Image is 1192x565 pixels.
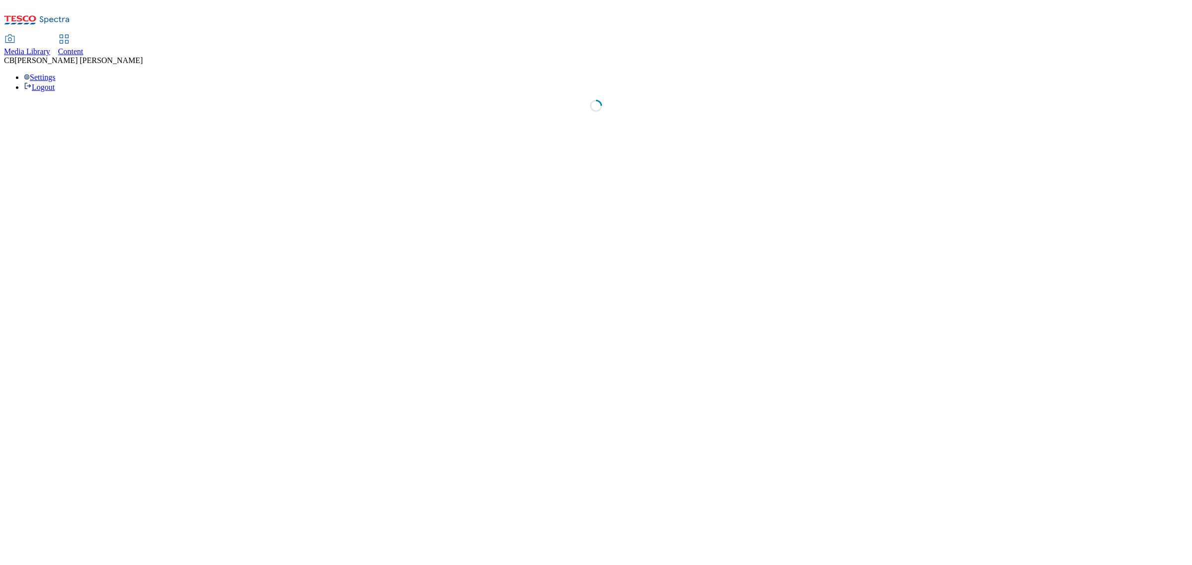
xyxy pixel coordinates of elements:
a: Settings [24,73,56,81]
a: Content [58,35,83,56]
a: Media Library [4,35,50,56]
a: Logout [24,83,55,91]
span: Content [58,47,83,56]
span: [PERSON_NAME] [PERSON_NAME] [14,56,143,65]
span: Media Library [4,47,50,56]
span: CB [4,56,14,65]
